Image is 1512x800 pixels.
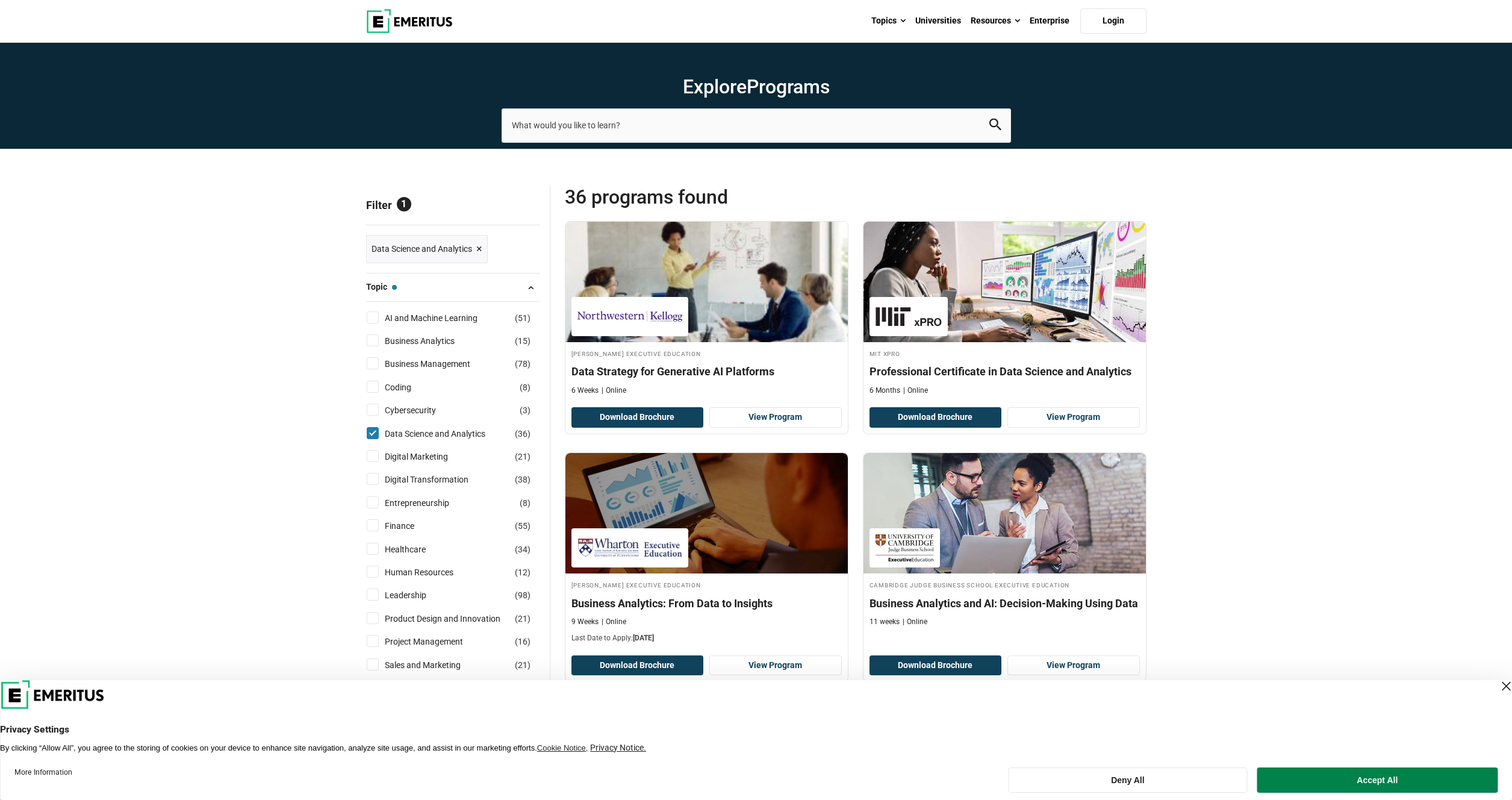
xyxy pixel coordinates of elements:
[633,634,654,642] span: [DATE]
[565,222,848,342] img: Data Strategy for Generative AI Platforms | Online Data Science and Analytics Course
[385,404,460,417] a: Cybersecurity
[876,534,934,561] img: Cambridge Judge Business School Executive Education
[502,75,1011,99] h1: Explore
[366,278,540,296] button: Topic
[518,660,527,670] span: 21
[385,334,479,348] a: Business Analytics
[515,334,530,348] span: ( )
[515,311,530,325] span: ( )
[870,364,1140,379] h4: Professional Certificate in Data Science and Analytics
[518,567,527,577] span: 12
[366,280,397,293] span: Topic
[515,450,530,463] span: ( )
[518,614,527,623] span: 21
[515,543,530,556] span: ( )
[863,222,1146,342] img: Professional Certificate in Data Science and Analytics | Online Data Science and Analytics Course
[876,303,942,330] img: MIT xPRO
[518,452,527,461] span: 21
[515,589,530,602] span: ( )
[903,617,927,627] p: Online
[518,475,527,484] span: 38
[870,386,900,396] p: 6 Months
[571,407,704,428] button: Download Brochure
[385,635,487,648] a: Project Management
[385,381,435,394] a: Coding
[989,122,1001,133] a: search
[523,383,527,392] span: 8
[503,199,540,214] a: Reset all
[518,336,527,346] span: 15
[870,655,1002,676] button: Download Brochure
[602,617,626,627] p: Online
[520,381,530,394] span: ( )
[518,545,527,554] span: 34
[577,303,682,330] img: Kellogg Executive Education
[1007,407,1140,428] a: View Program
[385,519,438,533] a: Finance
[515,635,530,648] span: ( )
[571,386,599,396] p: 6 Weeks
[571,580,842,590] h4: [PERSON_NAME] Executive Education
[863,453,1146,573] img: Business Analytics and AI: Decision-Making Using Data | Online Business Analytics Course
[571,596,842,611] h4: Business Analytics: From Data to Insights
[1007,655,1140,676] a: View Program
[385,543,450,556] a: Healthcare
[523,498,527,508] span: 8
[385,473,493,486] a: Digital Transformation
[518,313,527,323] span: 51
[709,655,842,676] a: View Program
[385,496,473,510] a: Entrepreneurship
[577,534,682,561] img: Wharton Executive Education
[518,429,527,439] span: 36
[515,658,530,672] span: ( )
[863,453,1146,633] a: Business Analytics Course by Cambridge Judge Business School Executive Education - Cambridge Judg...
[571,364,842,379] h4: Data Strategy for Generative AI Platforms
[747,75,830,98] span: Programs
[709,407,842,428] a: View Program
[366,235,488,263] a: Data Science and Analytics ×
[518,521,527,531] span: 55
[863,222,1146,402] a: Data Science and Analytics Course by MIT xPRO - MIT xPRO MIT xPRO Professional Certificate in Dat...
[870,348,1140,358] h4: MIT xPRO
[565,453,848,573] img: Business Analytics: From Data to Insights | Online Business Analytics Course
[870,596,1140,611] h4: Business Analytics and AI: Decision-Making Using Data
[571,617,599,627] p: 9 Weeks
[989,119,1001,133] button: search
[870,617,900,627] p: 11 weeks
[476,240,482,258] span: ×
[520,496,530,510] span: ( )
[385,450,472,463] a: Digital Marketing
[518,590,527,600] span: 98
[397,197,411,211] span: 1
[515,473,530,486] span: ( )
[870,580,1140,590] h4: Cambridge Judge Business School Executive Education
[385,427,509,440] a: Data Science and Analytics
[565,222,848,402] a: Data Science and Analytics Course by Kellogg Executive Education - Kellogg Executive Education [P...
[515,612,530,625] span: ( )
[870,407,1002,428] button: Download Brochure
[571,348,842,358] h4: [PERSON_NAME] Executive Education
[515,357,530,370] span: ( )
[515,519,530,533] span: ( )
[565,453,848,649] a: Business Analytics Course by Wharton Executive Education - September 4, 2025 Wharton Executive Ed...
[523,405,527,415] span: 3
[520,404,530,417] span: ( )
[385,589,450,602] a: Leadership
[515,566,530,579] span: ( )
[571,655,704,676] button: Download Brochure
[518,359,527,369] span: 78
[372,242,472,255] span: Data Science and Analytics
[571,633,842,643] p: Last Date to Apply:
[385,612,524,625] a: Product Design and Innovation
[1080,8,1146,34] a: Login
[366,185,540,225] p: Filter
[385,311,502,325] a: AI and Machine Learning
[502,108,1011,142] input: search-page
[385,357,494,370] a: Business Management
[518,637,527,646] span: 16
[903,386,928,396] p: Online
[385,658,485,672] a: Sales and Marketing
[515,427,530,440] span: ( )
[565,185,856,209] span: 36 Programs found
